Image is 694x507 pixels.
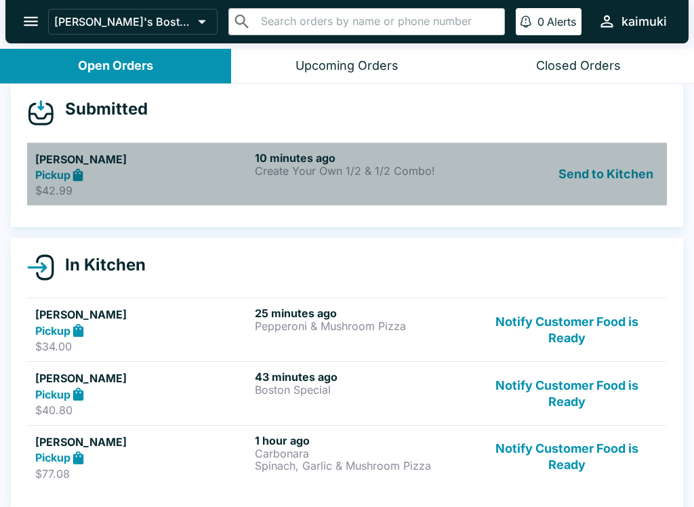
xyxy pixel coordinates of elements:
button: kaimuki [592,7,672,36]
p: Spinach, Garlic & Mushroom Pizza [255,460,469,472]
p: [PERSON_NAME]'s Boston Pizza [54,15,192,28]
p: Boston Special [255,384,469,396]
button: Notify Customer Food is Ready [475,306,659,353]
a: [PERSON_NAME]Pickup$40.8043 minutes agoBoston SpecialNotify Customer Food is Ready [27,361,667,425]
h5: [PERSON_NAME] [35,434,249,450]
strong: Pickup [35,324,70,338]
p: Alerts [547,15,576,28]
h4: In Kitchen [54,255,146,275]
button: open drawer [14,4,48,39]
a: [PERSON_NAME]Pickup$42.9910 minutes agoCreate Your Own 1/2 & 1/2 Combo!Send to Kitchen [27,142,667,206]
p: Carbonara [255,447,469,460]
p: $42.99 [35,184,249,197]
div: kaimuki [621,14,667,30]
h4: Submitted [54,99,148,119]
strong: Pickup [35,388,70,401]
a: [PERSON_NAME]Pickup$77.081 hour agoCarbonaraSpinach, Garlic & Mushroom PizzaNotify Customer Food ... [27,425,667,489]
a: [PERSON_NAME]Pickup$34.0025 minutes agoPepperoni & Mushroom PizzaNotify Customer Food is Ready [27,298,667,361]
input: Search orders by name or phone number [257,12,499,31]
button: Notify Customer Food is Ready [475,434,659,481]
h6: 25 minutes ago [255,306,469,320]
strong: Pickup [35,168,70,182]
p: 0 [537,15,544,28]
button: Notify Customer Food is Ready [475,370,659,417]
h5: [PERSON_NAME] [35,370,249,386]
h5: [PERSON_NAME] [35,151,249,167]
h5: [PERSON_NAME] [35,306,249,323]
h6: 10 minutes ago [255,151,469,165]
strong: Pickup [35,451,70,464]
div: Upcoming Orders [295,58,399,74]
button: [PERSON_NAME]'s Boston Pizza [48,9,218,35]
h6: 43 minutes ago [255,370,469,384]
div: Open Orders [78,58,153,74]
p: Create Your Own 1/2 & 1/2 Combo! [255,165,469,177]
p: Pepperoni & Mushroom Pizza [255,320,469,332]
p: $77.08 [35,467,249,481]
h6: 1 hour ago [255,434,469,447]
button: Send to Kitchen [553,151,659,198]
div: Closed Orders [536,58,621,74]
p: $40.80 [35,403,249,417]
p: $34.00 [35,340,249,353]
